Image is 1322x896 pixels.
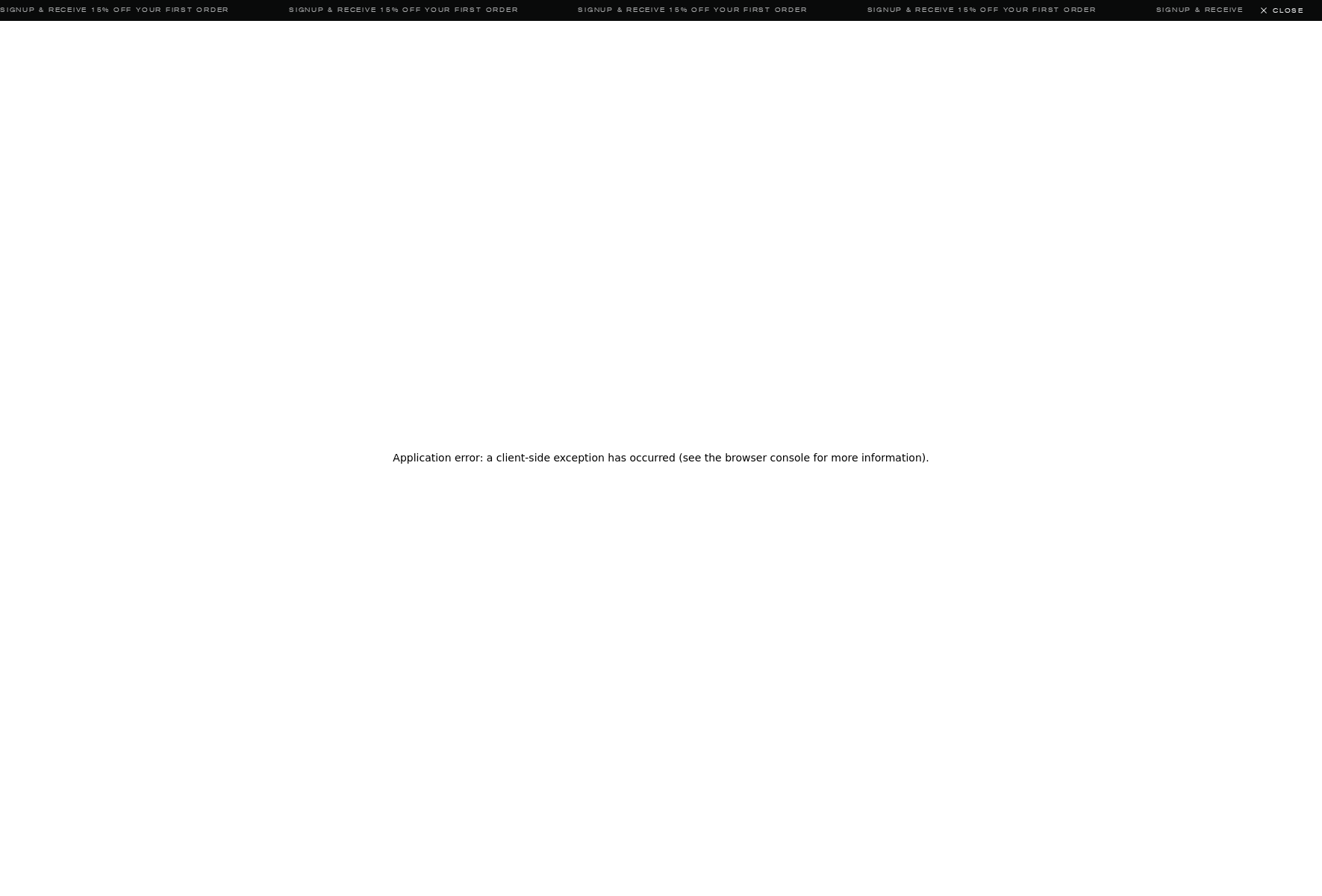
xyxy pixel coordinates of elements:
a: Signup & Receive 15% Off Your First Order [578,6,807,15]
h2: Application error: a client-side exception has occurred (see the browser console for more informa... [393,447,929,468]
span: Close [1273,7,1304,16]
a: Signup & Receive 15% Off Your First Order [289,6,518,15]
button: Close [1243,6,1322,15]
a: Signup & Receive 15% Off Your First Order [867,6,1097,15]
